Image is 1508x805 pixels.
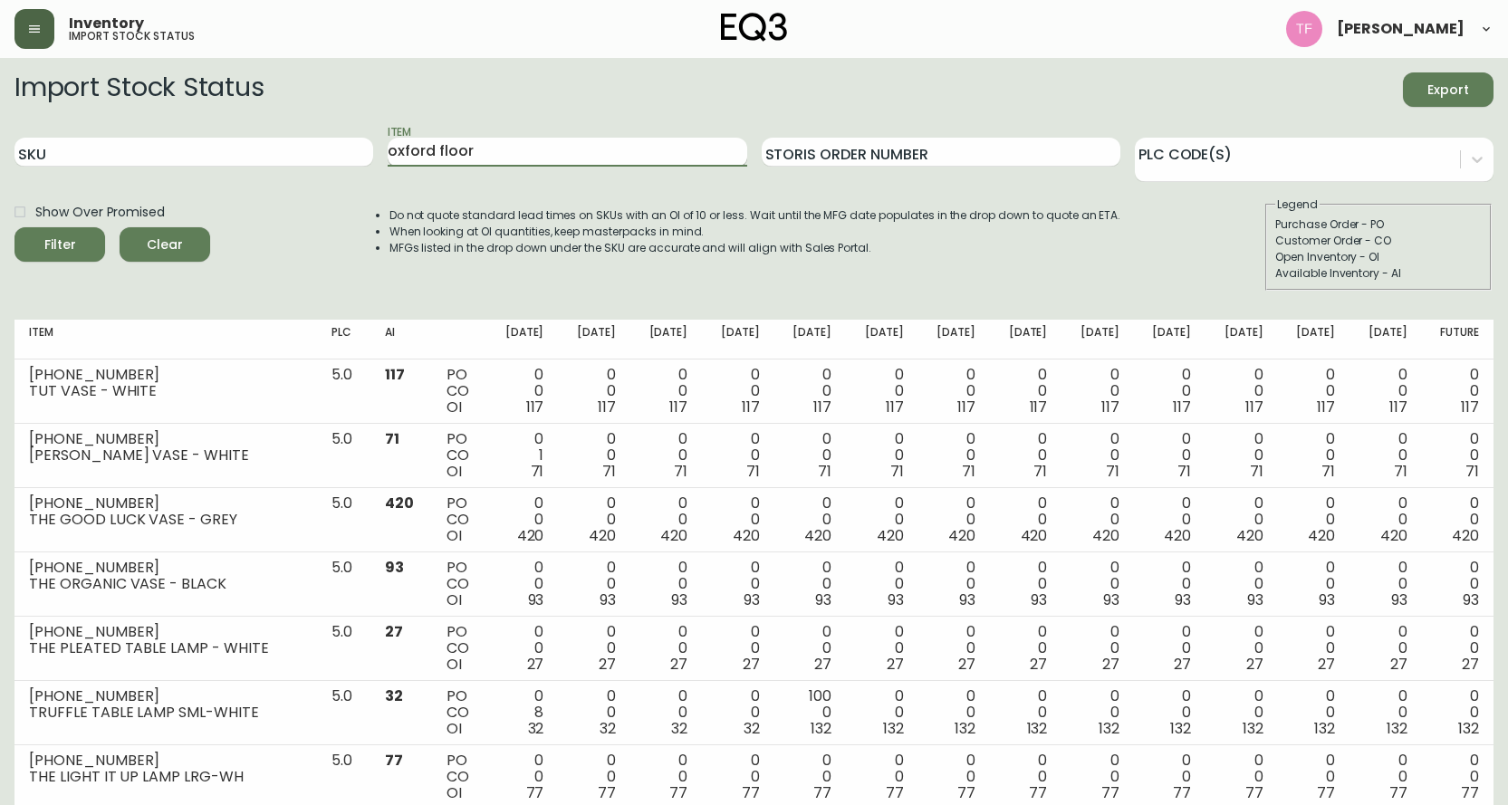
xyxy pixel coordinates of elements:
span: Clear [134,234,196,256]
div: 0 0 [716,495,759,544]
span: 420 [1308,525,1335,546]
div: 0 0 [933,560,975,609]
div: 0 0 [645,560,687,609]
div: 0 0 [645,495,687,544]
div: 0 0 [1004,624,1047,673]
span: 27 [1174,654,1191,675]
span: 77 [1317,782,1335,803]
div: 0 0 [645,624,687,673]
span: 77 [526,782,544,803]
th: Future [1422,320,1494,359]
span: 93 [1463,589,1479,610]
div: 0 0 [1148,495,1191,544]
span: 132 [1314,718,1335,739]
span: 132 [883,718,904,739]
span: 93 [1031,589,1047,610]
span: 117 [526,397,544,417]
div: TUT VASE - WHITE [29,383,303,399]
div: [PHONE_NUMBER] [29,752,303,769]
div: 0 0 [1220,495,1263,544]
span: 117 [385,364,405,385]
span: 93 [671,589,687,610]
img: 509424b058aae2bad57fee408324c33f [1286,11,1322,47]
span: 71 [1321,461,1335,482]
div: THE ORGANIC VASE - BLACK [29,576,303,592]
span: 77 [1389,782,1407,803]
span: 27 [1318,654,1335,675]
span: 420 [1452,525,1479,546]
span: 77 [813,782,831,803]
div: [PHONE_NUMBER] [29,431,303,447]
span: 117 [1101,397,1119,417]
div: 0 0 [1220,624,1263,673]
legend: Legend [1275,196,1320,213]
span: 132 [1027,718,1048,739]
span: 93 [888,589,904,610]
div: [PHONE_NUMBER] [29,495,303,512]
div: [PERSON_NAME] VASE - WHITE [29,447,303,464]
span: OI [447,589,462,610]
div: PO CO [447,624,472,673]
th: [DATE] [990,320,1061,359]
div: 0 0 [1364,367,1407,416]
div: 0 0 [1148,560,1191,609]
span: OI [447,525,462,546]
span: 132 [1099,718,1119,739]
div: 0 0 [860,688,903,737]
span: 420 [804,525,831,546]
div: 0 0 [1148,431,1191,480]
div: 0 0 [1364,431,1407,480]
div: 0 0 [1220,367,1263,416]
span: 132 [1170,718,1191,739]
div: 0 0 [933,367,975,416]
span: 93 [744,589,760,610]
div: Open Inventory - OI [1275,249,1482,265]
div: 0 0 [716,752,759,801]
span: 71 [890,461,904,482]
div: 0 0 [572,495,615,544]
th: Item [14,320,317,359]
th: [DATE] [1350,320,1421,359]
div: 0 0 [1436,752,1479,801]
div: 0 0 [1004,752,1047,801]
span: 117 [1317,397,1335,417]
span: 71 [674,461,687,482]
img: logo [721,13,788,42]
div: 0 0 [1076,367,1119,416]
span: 27 [887,654,904,675]
div: PO CO [447,752,472,801]
div: 0 0 [1148,624,1191,673]
span: OI [447,397,462,417]
span: 420 [1236,525,1263,546]
div: PO CO [447,495,472,544]
span: 420 [589,525,616,546]
div: 0 0 [860,752,903,801]
div: 0 0 [1364,752,1407,801]
div: 0 0 [933,495,975,544]
span: 32 [385,685,403,706]
div: 0 0 [572,752,615,801]
div: 0 0 [933,688,975,737]
span: 27 [958,654,975,675]
h2: Import Stock Status [14,72,264,107]
span: 93 [1247,589,1263,610]
div: 0 0 [1436,431,1479,480]
span: 27 [1246,654,1263,675]
div: 0 0 [1004,431,1047,480]
span: 32 [744,718,760,739]
span: 32 [671,718,687,739]
h5: import stock status [69,31,195,42]
span: 420 [1164,525,1191,546]
div: 0 0 [1292,367,1335,416]
th: [DATE] [846,320,917,359]
span: 420 [660,525,687,546]
div: 0 0 [501,495,543,544]
div: 0 0 [716,688,759,737]
span: 117 [813,397,831,417]
div: 0 0 [1364,688,1407,737]
div: 0 0 [1292,431,1335,480]
li: When looking at OI quantities, keep masterpacks in mind. [389,224,1121,240]
span: 117 [598,397,616,417]
div: THE PLEATED TABLE LAMP - WHITE [29,640,303,656]
th: [DATE] [486,320,558,359]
